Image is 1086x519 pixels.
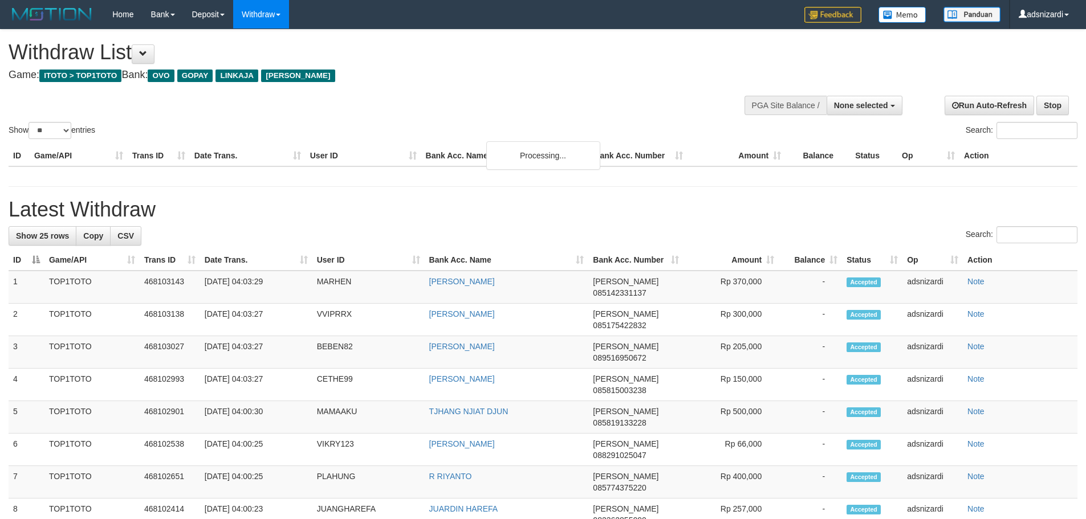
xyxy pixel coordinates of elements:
td: - [779,369,842,401]
td: - [779,271,842,304]
td: BEBEN82 [312,336,425,369]
td: 468103027 [140,336,200,369]
h1: Withdraw List [9,41,713,64]
td: 4 [9,369,44,401]
th: Amount [688,145,786,166]
td: 468103143 [140,271,200,304]
td: TOP1TOTO [44,271,140,304]
a: Note [967,342,985,351]
td: 468102993 [140,369,200,401]
img: Button%20Memo.svg [878,7,926,23]
a: Note [967,504,985,513]
span: [PERSON_NAME] [593,439,658,448]
td: adsnizardi [902,434,963,466]
span: Copy 085815003238 to clipboard [593,386,646,395]
td: [DATE] 04:00:25 [200,466,312,498]
h1: Latest Withdraw [9,198,1077,221]
a: [PERSON_NAME] [429,309,495,318]
span: Accepted [847,407,881,417]
a: Note [967,374,985,383]
span: CSV [117,231,134,240]
label: Search: [966,122,1077,139]
span: [PERSON_NAME] [593,407,658,416]
td: adsnizardi [902,466,963,498]
td: 1 [9,271,44,304]
th: ID [9,145,30,166]
th: Amount: activate to sort column ascending [684,250,779,271]
th: User ID [306,145,421,166]
a: TJHANG NJIAT DJUN [429,407,509,416]
a: Copy [76,226,111,246]
a: [PERSON_NAME] [429,277,495,286]
span: ITOTO > TOP1TOTO [39,70,121,82]
td: adsnizardi [902,271,963,304]
td: [DATE] 04:00:25 [200,434,312,466]
button: None selected [827,96,902,115]
a: [PERSON_NAME] [429,439,495,448]
td: 468103138 [140,304,200,336]
td: Rp 66,000 [684,434,779,466]
th: Action [963,250,1077,271]
td: Rp 150,000 [684,369,779,401]
a: JUARDIN HAREFA [429,504,498,513]
td: - [779,304,842,336]
th: Game/API: activate to sort column ascending [44,250,140,271]
td: Rp 205,000 [684,336,779,369]
span: [PERSON_NAME] [593,342,658,351]
th: Action [959,145,1077,166]
th: User ID: activate to sort column ascending [312,250,425,271]
span: OVO [148,70,174,82]
span: Accepted [847,472,881,482]
a: [PERSON_NAME] [429,342,495,351]
span: Accepted [847,277,881,287]
a: Note [967,439,985,448]
td: 468102538 [140,434,200,466]
span: Copy [83,231,103,240]
span: Accepted [847,440,881,449]
td: PLAHUNG [312,466,425,498]
a: Show 25 rows [9,226,76,246]
th: Bank Acc. Name [421,145,590,166]
td: Rp 370,000 [684,271,779,304]
span: Copy 088291025047 to clipboard [593,451,646,460]
th: Bank Acc. Name: activate to sort column ascending [425,250,589,271]
td: - [779,434,842,466]
span: [PERSON_NAME] [593,472,658,481]
span: Copy 085142331137 to clipboard [593,288,646,297]
img: Feedback.jpg [804,7,861,23]
span: Show 25 rows [16,231,69,240]
span: [PERSON_NAME] [593,374,658,383]
td: - [779,466,842,498]
select: Showentries [29,122,71,139]
img: MOTION_logo.png [9,6,95,23]
th: Op [897,145,959,166]
a: Note [967,472,985,481]
img: panduan.png [943,7,1000,22]
span: Copy 085175422832 to clipboard [593,321,646,330]
td: 3 [9,336,44,369]
a: Note [967,309,985,318]
h4: Game: Bank: [9,70,713,81]
td: adsnizardi [902,304,963,336]
td: [DATE] 04:03:27 [200,369,312,401]
span: Copy 089516950672 to clipboard [593,353,646,362]
span: Copy 085774375220 to clipboard [593,483,646,492]
th: Bank Acc. Number: activate to sort column ascending [588,250,684,271]
td: TOP1TOTO [44,466,140,498]
span: LINKAJA [215,70,258,82]
td: CETHE99 [312,369,425,401]
span: Accepted [847,505,881,514]
td: [DATE] 04:03:29 [200,271,312,304]
label: Show entries [9,122,95,139]
th: ID: activate to sort column descending [9,250,44,271]
td: TOP1TOTO [44,304,140,336]
span: Accepted [847,342,881,352]
input: Search: [996,226,1077,243]
td: Rp 500,000 [684,401,779,434]
td: adsnizardi [902,401,963,434]
span: Accepted [847,310,881,320]
td: VVIPRRX [312,304,425,336]
th: Trans ID: activate to sort column ascending [140,250,200,271]
a: Run Auto-Refresh [945,96,1034,115]
td: 6 [9,434,44,466]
